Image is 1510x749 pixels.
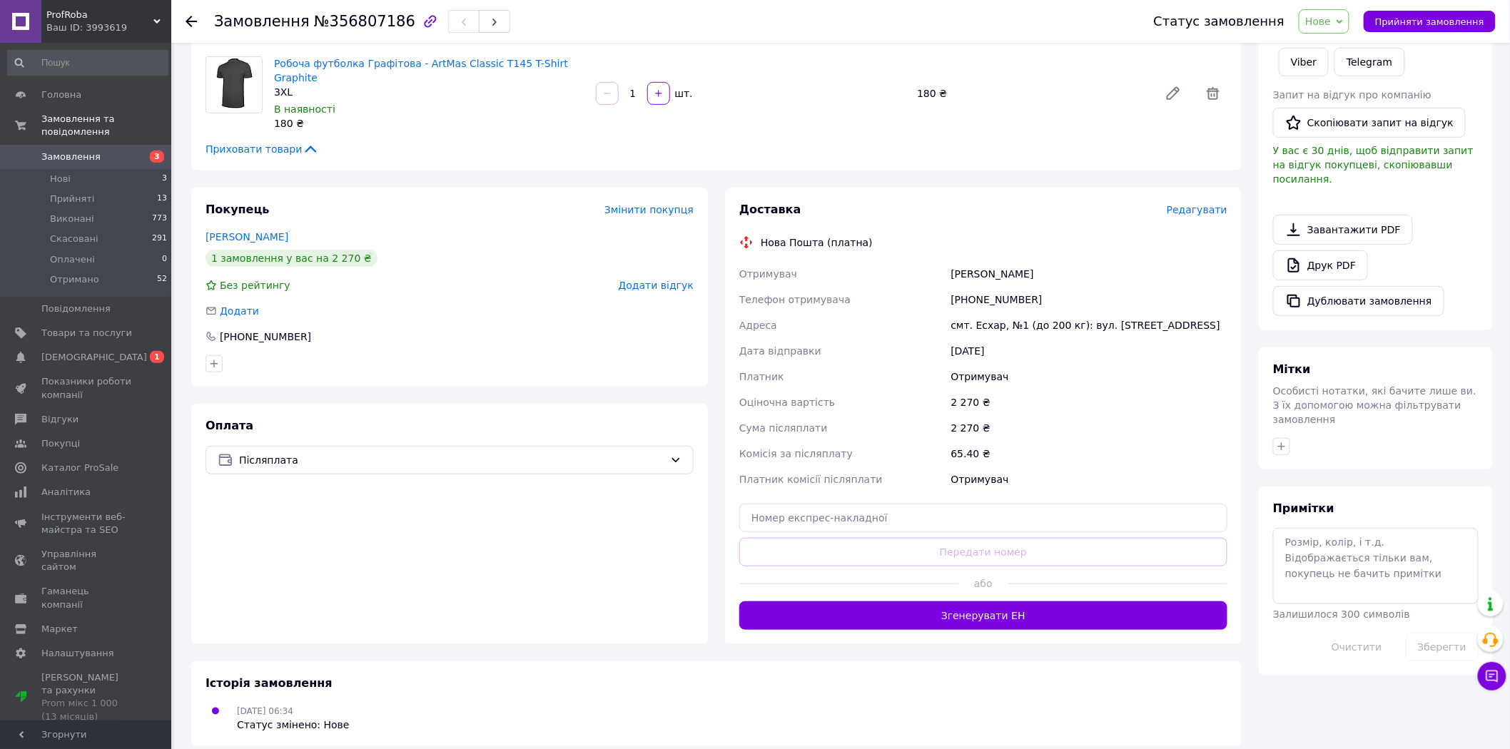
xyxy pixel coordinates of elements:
[206,250,377,267] div: 1 замовлення у вас на 2 270 ₴
[41,623,78,636] span: Маркет
[274,85,584,99] div: 3XL
[739,397,835,408] span: Оціночна вартість
[948,338,1230,364] div: [DATE]
[50,233,98,245] span: Скасовані
[959,576,1008,591] span: або
[41,375,132,401] span: Показники роботи компанії
[1334,48,1404,76] a: Telegram
[220,280,290,291] span: Без рейтингу
[41,647,114,660] span: Налаштування
[1273,108,1466,138] button: Скопіювати запит на відгук
[206,57,262,113] img: Робоча футболка Графітова - ArtMas Classic T145 T-Shirt Graphite
[274,58,568,83] a: Робоча футболка Графітова - ArtMas Classic T145 T-Shirt Graphite
[948,415,1230,441] div: 2 270 ₴
[1305,16,1331,27] span: Нове
[1273,250,1368,280] a: Друк PDF
[186,14,197,29] div: Повернутися назад
[739,320,777,331] span: Адреса
[41,585,132,611] span: Гаманець компанії
[50,213,94,225] span: Виконані
[41,413,78,426] span: Відгуки
[41,548,132,574] span: Управління сайтом
[948,312,1230,338] div: смт. Есхар, №1 (до 200 кг): вул. [STREET_ADDRESS]
[1167,204,1227,215] span: Редагувати
[604,204,694,215] span: Змінити покупця
[237,718,350,732] div: Статус змінено: Нове
[1364,11,1496,32] button: Прийняти замовлення
[41,151,101,163] span: Замовлення
[41,462,118,474] span: Каталог ProSale
[739,203,801,216] span: Доставка
[237,706,293,716] span: [DATE] 06:34
[739,601,1227,630] button: Згенерувати ЕН
[911,83,1153,103] div: 180 ₴
[206,419,253,432] span: Оплата
[619,280,694,291] span: Додати відгук
[41,88,81,101] span: Головна
[41,671,132,723] span: [PERSON_NAME] та рахунки
[206,231,288,243] a: [PERSON_NAME]
[41,302,111,315] span: Повідомлення
[314,13,415,30] span: №356807186
[672,86,694,101] div: шт.
[162,173,167,185] span: 3
[157,193,167,205] span: 13
[152,233,167,245] span: 291
[1273,215,1413,245] a: Завантажити PDF
[41,113,171,138] span: Замовлення та повідомлення
[41,437,80,450] span: Покупці
[739,345,821,357] span: Дата відправки
[41,697,132,723] div: Prom мікс 1 000 (13 місяців)
[948,287,1230,312] div: [PHONE_NUMBER]
[948,441,1230,467] div: 65.40 ₴
[1273,362,1311,376] span: Мітки
[50,253,95,266] span: Оплачені
[206,142,319,156] span: Приховати товари
[41,511,132,536] span: Інструменти веб-майстра та SEO
[220,305,259,317] span: Додати
[239,452,664,468] span: Післяплата
[1273,286,1444,316] button: Дублювати замовлення
[41,327,132,340] span: Товари та послуги
[739,294,851,305] span: Телефон отримувача
[1279,48,1329,76] a: Viber
[948,261,1230,287] div: [PERSON_NAME]
[50,273,99,286] span: Отримано
[739,268,797,280] span: Отримувач
[1159,79,1187,108] a: Редагувати
[206,676,333,690] span: Історія замовлення
[739,504,1227,532] input: Номер експрес-накладної
[41,351,147,364] span: [DEMOGRAPHIC_DATA]
[214,13,310,30] span: Замовлення
[739,448,853,459] span: Комісія за післяплату
[41,486,91,499] span: Аналітика
[50,173,71,185] span: Нові
[46,9,153,21] span: ProfRoba
[150,351,164,363] span: 1
[948,364,1230,389] div: Отримувач
[50,193,94,205] span: Прийняті
[739,371,784,382] span: Платник
[46,21,171,34] div: Ваш ID: 3993619
[1273,145,1474,185] span: У вас є 30 днів, щоб відправити запит на відгук покупцеві, скопіювавши посилання.
[162,253,167,266] span: 0
[948,389,1230,415] div: 2 270 ₴
[1273,385,1476,425] span: Особисті нотатки, які бачите лише ви. З їх допомогою можна фільтрувати замовлення
[274,116,584,131] div: 180 ₴
[150,151,164,163] span: 3
[739,474,883,485] span: Платник комісії післяплати
[757,235,876,250] div: Нова Пошта (платна)
[948,467,1230,492] div: Отримувач
[1478,662,1506,691] button: Чат з покупцем
[1375,16,1484,27] span: Прийняти замовлення
[1199,79,1227,108] span: Видалити
[1273,89,1432,101] span: Запит на відгук про компанію
[157,273,167,286] span: 52
[218,330,313,344] div: [PHONE_NUMBER]
[1273,501,1334,515] span: Примітки
[739,422,828,434] span: Сума післяплати
[1273,608,1410,620] span: Залишилося 300 символів
[1154,14,1285,29] div: Статус замовлення
[7,50,168,76] input: Пошук
[274,103,335,115] span: В наявності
